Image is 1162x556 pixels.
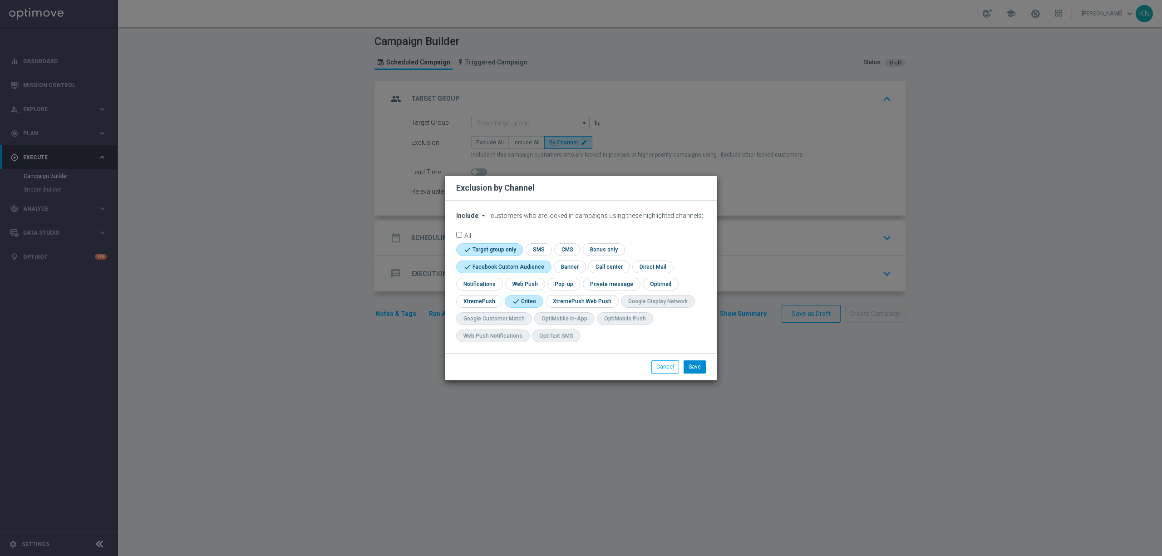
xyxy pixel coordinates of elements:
button: Cancel [651,360,679,373]
h2: Exclusion by Channel [456,182,535,193]
button: Save [684,360,706,373]
div: customers who are locked in campaigns using these highlighted channels: [456,212,706,220]
div: OptiMobile In-App [542,315,587,323]
div: Google Customer Match [463,315,525,323]
div: OptiMobile Push [604,315,646,323]
div: OptiText SMS [539,332,573,340]
div: Web Push Notifications [463,332,522,340]
button: Include arrow_drop_down [456,212,489,220]
i: arrow_drop_down [480,212,487,219]
label: All [464,232,471,238]
span: Include [456,212,478,219]
div: Google Display Network [628,298,688,305]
